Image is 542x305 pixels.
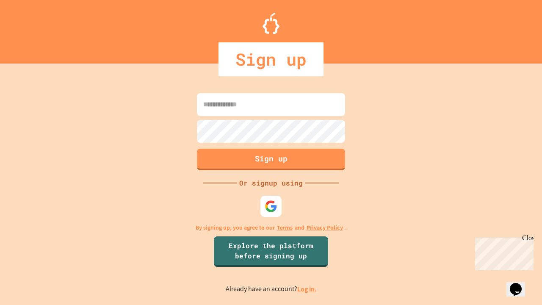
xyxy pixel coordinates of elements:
[3,3,58,54] div: Chat with us now!Close
[263,13,279,34] img: Logo.svg
[214,236,328,267] a: Explore the platform before signing up
[472,234,534,270] iframe: chat widget
[197,149,345,170] button: Sign up
[506,271,534,297] iframe: chat widget
[265,200,277,213] img: google-icon.svg
[196,223,347,232] p: By signing up, you agree to our and .
[277,223,293,232] a: Terms
[297,285,317,294] a: Log in.
[218,42,324,76] div: Sign up
[226,284,317,294] p: Already have an account?
[307,223,343,232] a: Privacy Policy
[237,178,305,188] div: Or signup using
